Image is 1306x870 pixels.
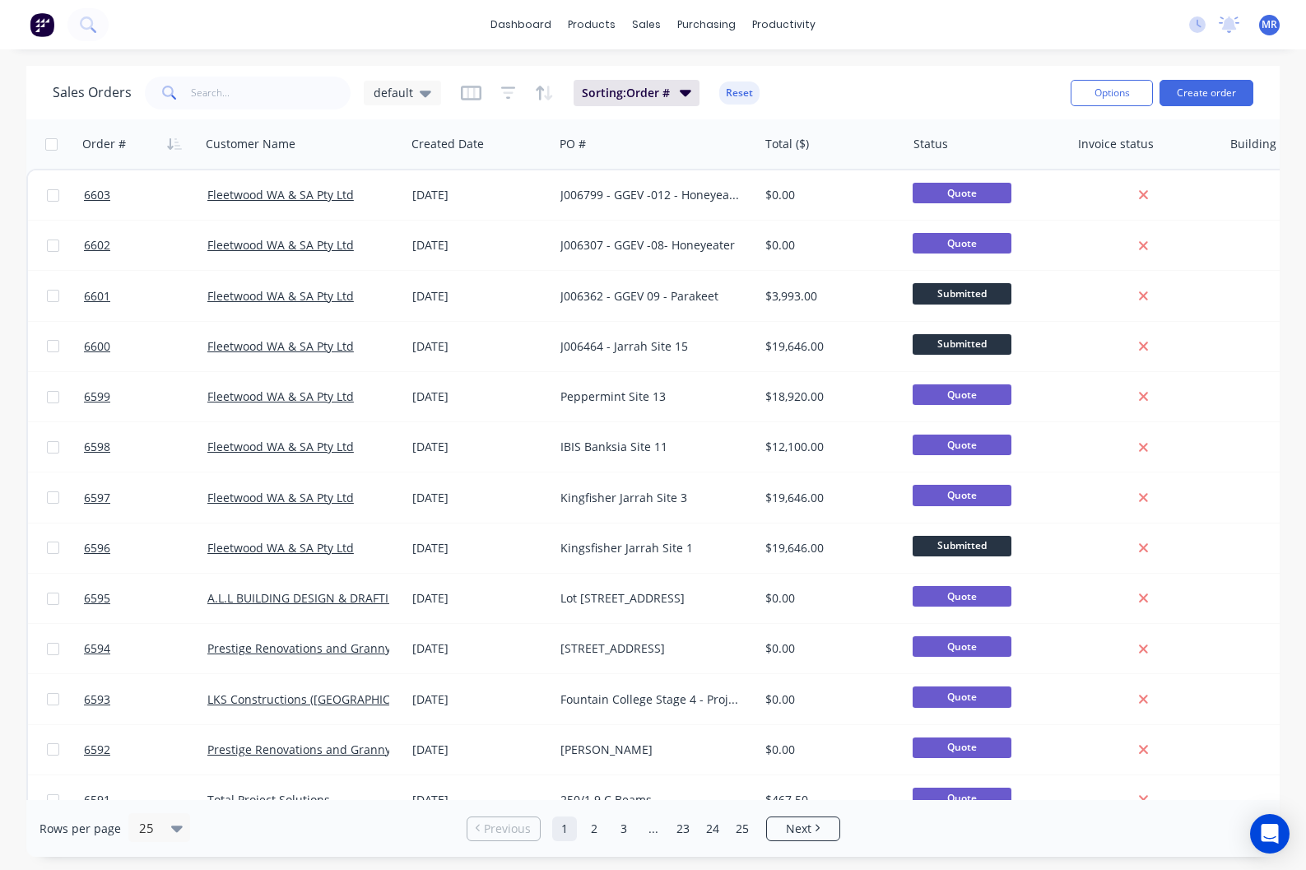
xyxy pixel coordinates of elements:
div: J006307 - GGEV -08- Honeyeater [560,237,743,254]
a: Page 23 [671,816,695,841]
div: Invoice status [1078,136,1154,152]
span: Previous [484,821,531,837]
button: Create order [1160,80,1253,106]
div: purchasing [669,12,744,37]
a: 6599 [84,372,207,421]
a: Fleetwood WA & SA Pty Ltd [207,187,354,202]
div: $19,646.00 [765,490,893,506]
a: dashboard [482,12,560,37]
a: 6591 [84,775,207,825]
a: 6596 [84,523,207,573]
div: [STREET_ADDRESS] [560,640,743,657]
div: $0.00 [765,640,893,657]
span: 6591 [84,792,110,808]
a: Jump forward [641,816,666,841]
span: 6593 [84,691,110,708]
div: $19,646.00 [765,338,893,355]
a: 6595 [84,574,207,623]
span: MR [1262,17,1277,32]
span: Submitted [913,334,1011,355]
div: [DATE] [412,590,547,607]
button: Options [1071,80,1153,106]
a: 6593 [84,675,207,724]
a: Page 2 [582,816,607,841]
div: Lot [STREET_ADDRESS] [560,590,743,607]
span: Sorting: Order # [582,85,670,101]
span: 6594 [84,640,110,657]
a: 6598 [84,422,207,472]
a: 6601 [84,272,207,321]
div: Created Date [411,136,484,152]
div: sales [624,12,669,37]
a: Prestige Renovations and Granny Flats PTY LTD [207,742,467,757]
a: 6600 [84,322,207,371]
span: Quote [913,233,1011,254]
div: $0.00 [765,691,893,708]
a: Fleetwood WA & SA Pty Ltd [207,338,354,354]
div: $467.50 [765,792,893,808]
span: Rows per page [40,821,121,837]
div: $0.00 [765,237,893,254]
div: Total ($) [765,136,809,152]
div: $18,920.00 [765,388,893,405]
span: Quote [913,586,1011,607]
div: [DATE] [412,540,547,556]
div: $12,100.00 [765,439,893,455]
div: [DATE] [412,288,547,305]
span: Submitted [913,536,1011,556]
span: Quote [913,788,1011,808]
div: Open Intercom Messenger [1250,814,1290,854]
span: Quote [913,485,1011,505]
span: Quote [913,435,1011,455]
button: Sorting:Order # [574,80,699,106]
div: [DATE] [412,187,547,203]
button: Reset [719,81,760,105]
div: J006464 - Jarrah Site 15 [560,338,743,355]
a: Next page [767,821,839,837]
div: [DATE] [412,237,547,254]
span: 6599 [84,388,110,405]
div: products [560,12,624,37]
div: Customer Name [206,136,295,152]
div: $0.00 [765,742,893,758]
div: [DATE] [412,742,547,758]
span: default [374,84,413,101]
span: 6595 [84,590,110,607]
span: Submitted [913,283,1011,304]
div: Status [913,136,948,152]
a: Fleetwood WA & SA Pty Ltd [207,388,354,404]
span: 6598 [84,439,110,455]
a: Fleetwood WA & SA Pty Ltd [207,490,354,505]
span: Next [786,821,811,837]
div: PO # [560,136,586,152]
a: Fleetwood WA & SA Pty Ltd [207,540,354,556]
span: 6603 [84,187,110,203]
span: 6597 [84,490,110,506]
div: $0.00 [765,590,893,607]
span: 6601 [84,288,110,305]
a: Page 3 [611,816,636,841]
div: [PERSON_NAME] [560,742,743,758]
span: Quote [913,183,1011,203]
div: J006799 - GGEV -012 - Honeyeater [560,187,743,203]
span: 6596 [84,540,110,556]
span: Quote [913,686,1011,707]
span: Quote [913,384,1011,405]
a: Prestige Renovations and Granny Flats PTY LTD [207,640,467,656]
a: 6597 [84,473,207,523]
div: $0.00 [765,187,893,203]
a: 6592 [84,725,207,775]
div: Fountain College Stage 4 - Project #171909 [560,691,743,708]
div: [DATE] [412,388,547,405]
a: Page 24 [700,816,725,841]
div: [DATE] [412,691,547,708]
a: Page 1 is your current page [552,816,577,841]
div: Kingsfisher Jarrah Site 1 [560,540,743,556]
a: 6603 [84,170,207,220]
div: $19,646.00 [765,540,893,556]
div: $3,993.00 [765,288,893,305]
ul: Pagination [460,816,847,841]
a: Fleetwood WA & SA Pty Ltd [207,288,354,304]
a: Fleetwood WA & SA Pty Ltd [207,439,354,454]
span: 6592 [84,742,110,758]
